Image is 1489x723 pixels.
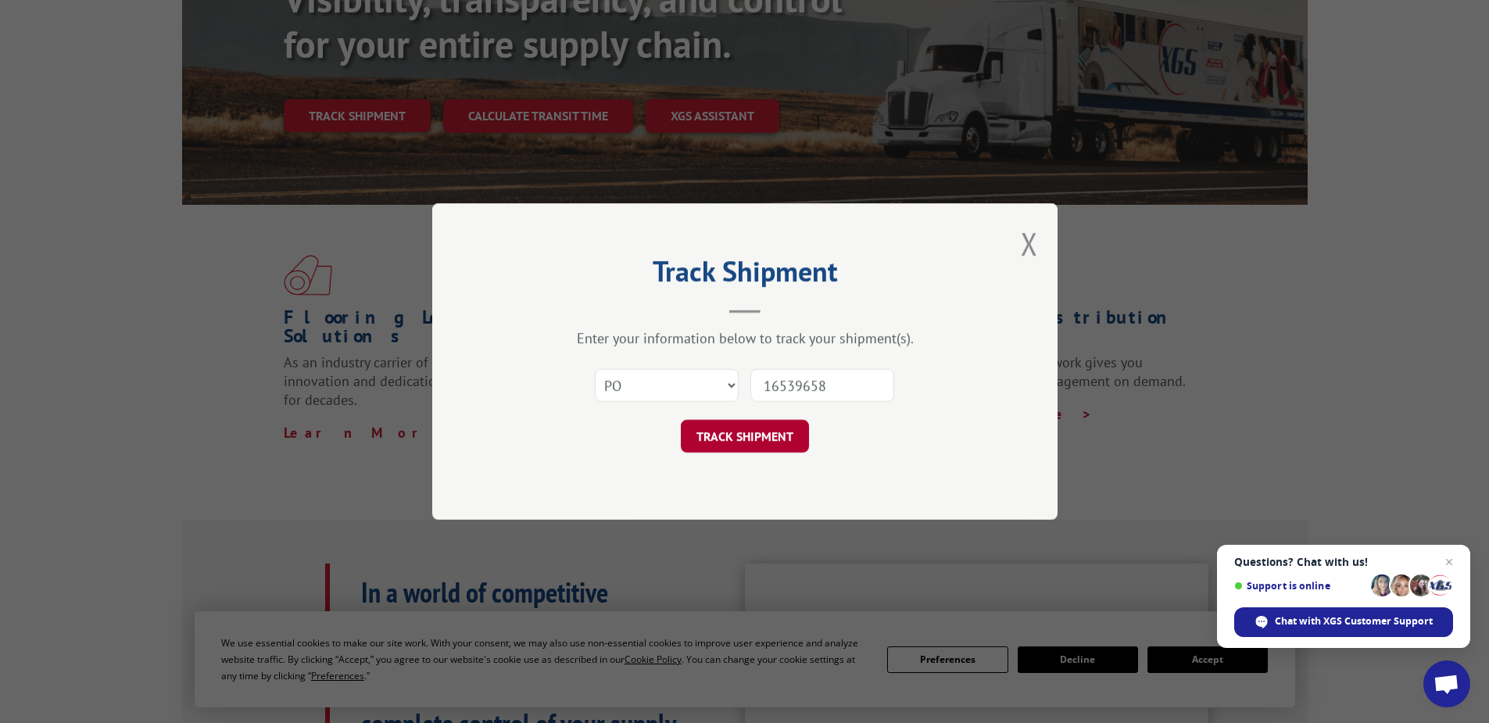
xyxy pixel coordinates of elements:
span: Chat with XGS Customer Support [1275,614,1433,628]
div: Open chat [1423,660,1470,707]
span: Questions? Chat with us! [1234,556,1453,568]
div: Chat with XGS Customer Support [1234,607,1453,637]
button: Close modal [1021,223,1038,264]
input: Number(s) [750,369,894,402]
button: TRACK SHIPMENT [681,420,809,453]
div: Enter your information below to track your shipment(s). [510,329,979,347]
span: Close chat [1440,553,1459,571]
h2: Track Shipment [510,260,979,290]
span: Support is online [1234,580,1366,592]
